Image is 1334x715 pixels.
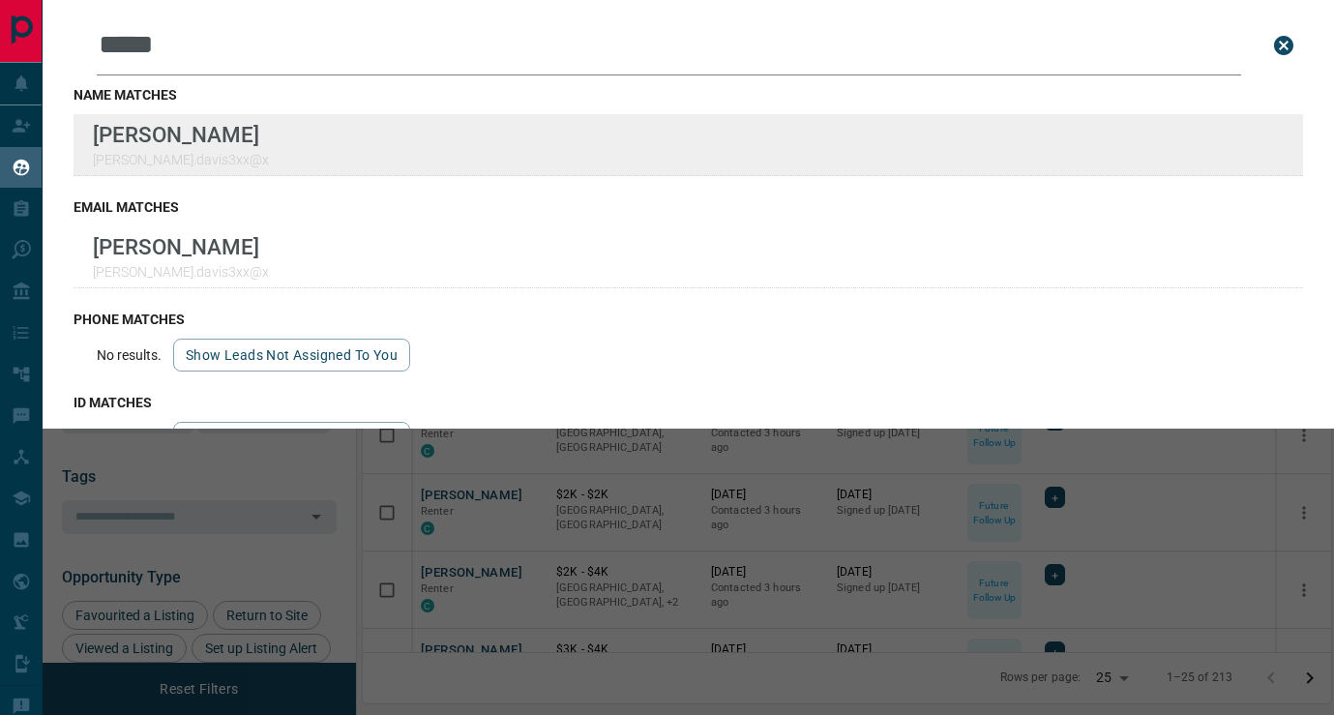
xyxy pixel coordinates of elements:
p: [PERSON_NAME] [93,122,269,147]
button: close search bar [1264,26,1303,65]
h3: id matches [74,395,1303,410]
button: show leads not assigned to you [173,422,410,455]
button: show leads not assigned to you [173,339,410,372]
h3: phone matches [74,312,1303,327]
p: [PERSON_NAME].davis3xx@x [93,152,269,167]
h3: email matches [74,199,1303,215]
p: [PERSON_NAME] [93,234,269,259]
p: [PERSON_NAME].davis3xx@x [93,264,269,280]
h3: name matches [74,87,1303,103]
p: No results. [97,347,162,363]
